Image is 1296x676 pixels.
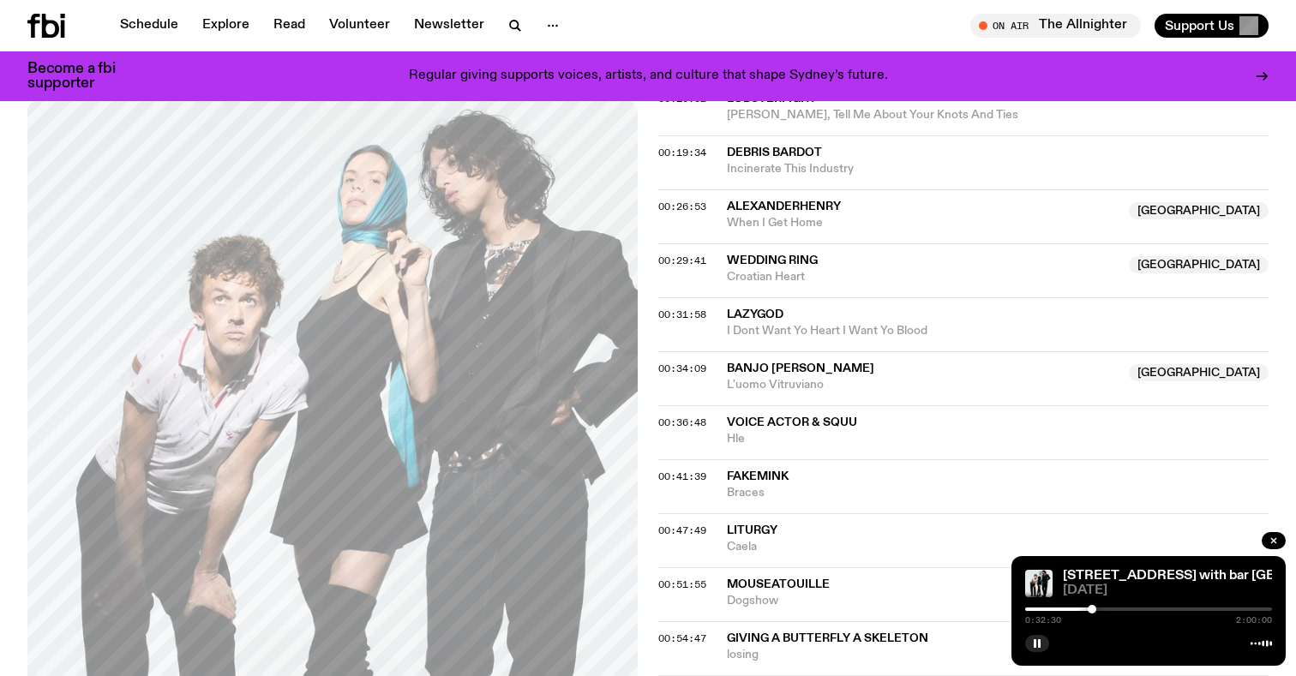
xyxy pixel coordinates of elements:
[727,593,1119,609] span: Dogshow
[658,470,706,483] span: 00:41:39
[727,416,857,428] span: Voice Actor & Squu
[727,269,1119,285] span: Croatian Heart
[727,200,841,212] span: AlexanderHenry
[409,69,888,84] p: Regular giving supports voices, artists, and culture that shape Sydney’s future.
[1129,256,1269,273] span: [GEOGRAPHIC_DATA]
[658,146,706,159] span: 00:19:34
[658,362,706,375] span: 00:34:09
[658,254,706,267] span: 00:29:41
[658,256,706,266] button: 00:29:41
[404,14,495,38] a: Newsletter
[727,362,874,374] span: Banjo [PERSON_NAME]
[658,94,706,104] button: 00:16:02
[658,416,706,429] span: 00:36:48
[1063,584,1272,597] span: [DATE]
[727,578,830,590] span: Mouseatouille
[658,418,706,428] button: 00:36:48
[658,523,706,537] span: 00:47:49
[727,647,1269,663] span: losing
[727,147,822,159] span: Debris Bardot
[727,524,777,536] span: Liturgy
[658,634,706,643] button: 00:54:47
[658,577,706,591] span: 00:51:55
[27,62,137,91] h3: Become a fbi supporter
[658,200,706,213] span: 00:26:53
[192,14,260,38] a: Explore
[658,364,706,374] button: 00:34:09
[727,485,1269,501] span: Braces
[1129,364,1269,381] span: [GEOGRAPHIC_DATA]
[658,526,706,535] button: 00:47:49
[1236,616,1272,625] span: 2:00:00
[263,14,315,38] a: Read
[727,470,789,482] span: fakemink
[727,308,783,320] span: LazyGod
[727,254,818,266] span: Wedding Ring
[727,377,1119,393] span: L'uomo Vitruviano
[658,308,706,321] span: 00:31:58
[1155,14,1269,38] button: Support Us
[727,323,1269,339] span: I Dont Want Yo Heart I Want Yo Blood
[727,107,1269,123] span: [PERSON_NAME], Tell Me About Your Knots And Ties
[110,14,189,38] a: Schedule
[319,14,400,38] a: Volunteer
[658,631,706,645] span: 00:54:47
[727,539,1269,555] span: Caela
[658,472,706,482] button: 00:41:39
[727,215,1119,231] span: When I Get Home
[1129,202,1269,219] span: [GEOGRAPHIC_DATA]
[727,632,928,644] span: giving a butterfly a skeleton
[658,148,706,158] button: 00:19:34
[1025,616,1061,625] span: 0:32:30
[658,310,706,320] button: 00:31:58
[727,431,1269,447] span: Hle
[1165,18,1234,33] span: Support Us
[727,161,1269,177] span: Incinerate This Industry
[658,580,706,589] button: 00:51:55
[658,202,706,212] button: 00:26:53
[970,14,1141,38] button: On AirThe Allnighter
